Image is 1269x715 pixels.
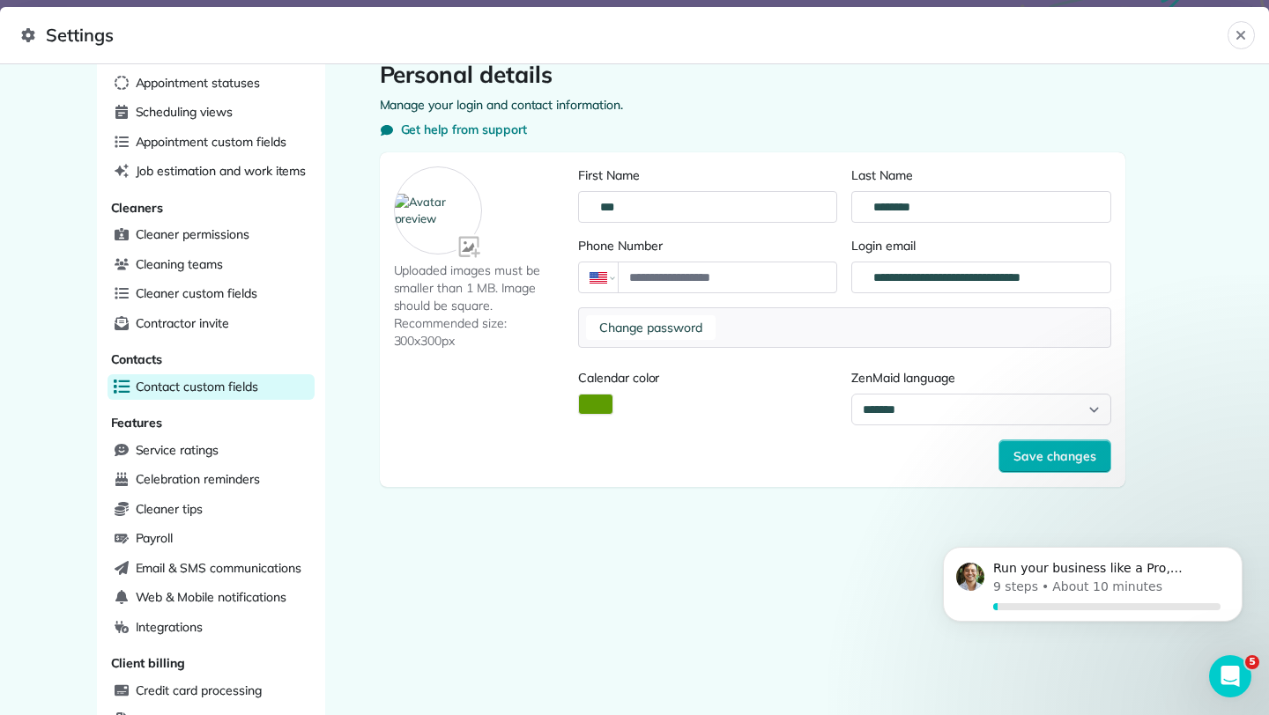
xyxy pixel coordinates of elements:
span: Appointment statuses [136,74,260,92]
label: Login email [851,237,1110,254]
span: Save changes [1013,447,1096,465]
button: Get help from support [380,121,527,138]
span: Settings [21,21,1228,49]
a: Job estimation and work items [108,158,315,185]
span: Contact custom fields [136,378,258,395]
span: Appointment custom fields [136,133,286,151]
a: Credit card processing [108,678,315,704]
a: Celebration reminders [108,467,315,493]
a: Integrations [108,615,315,641]
iframe: Intercom notifications message [916,527,1269,650]
a: Web & Mobile notifications [108,585,315,611]
span: Credit card processing [136,682,262,699]
span: Cleaner permissions [136,225,249,243]
button: Activate Color Picker [578,394,613,415]
button: Change password [586,315,716,340]
span: Integrations [136,618,204,636]
h1: Personal details [380,61,1125,89]
span: Payroll [136,529,174,547]
span: Cleaning teams [136,255,223,273]
a: Cleaner custom fields [108,281,315,307]
a: Contractor invite [108,311,315,337]
img: Avatar preview [395,194,481,228]
label: Phone Number [578,237,837,254]
p: Manage your login and contact information. [380,96,1125,114]
span: Features [111,415,163,431]
span: Get help from support [401,121,527,138]
span: 5 [1245,655,1259,669]
span: Contractor invite [136,314,229,332]
span: Client billing [111,655,185,671]
a: Scheduling views [108,100,315,126]
label: Last Name [851,166,1110,184]
span: Contacts [111,351,163,367]
span: Email & SMS communications [136,559,301,577]
a: Email & SMS communications [108,556,315,582]
iframe: Intercom live chat [1209,655,1251,697]
a: Appointment statuses [108,70,315,97]
label: First Name [578,166,837,184]
a: Contact custom fields [108,374,315,401]
button: Close [1228,21,1255,49]
span: Cleaners [111,200,164,216]
span: Job estimation and work items [136,162,307,180]
span: Cleaner custom fields [136,284,257,302]
span: Scheduling views [136,103,233,121]
a: Payroll [108,526,315,552]
a: Service ratings [108,438,315,464]
a: Cleaner tips [108,497,315,523]
a: Cleaner permissions [108,222,315,248]
a: Appointment custom fields [108,129,315,156]
span: Service ratings [136,441,219,459]
a: Cleaning teams [108,252,315,278]
span: Web & Mobile notifications [136,588,286,606]
label: ZenMaid language [851,369,1110,387]
button: Save changes [998,439,1111,473]
label: Calendar color [578,369,837,387]
span: Uploaded images must be smaller than 1 MB. Image should be square. Recommended size: 300x300px [394,262,572,350]
span: Celebration reminders [136,470,260,488]
span: Cleaner tips [136,500,204,518]
img: Avatar input [456,233,485,262]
